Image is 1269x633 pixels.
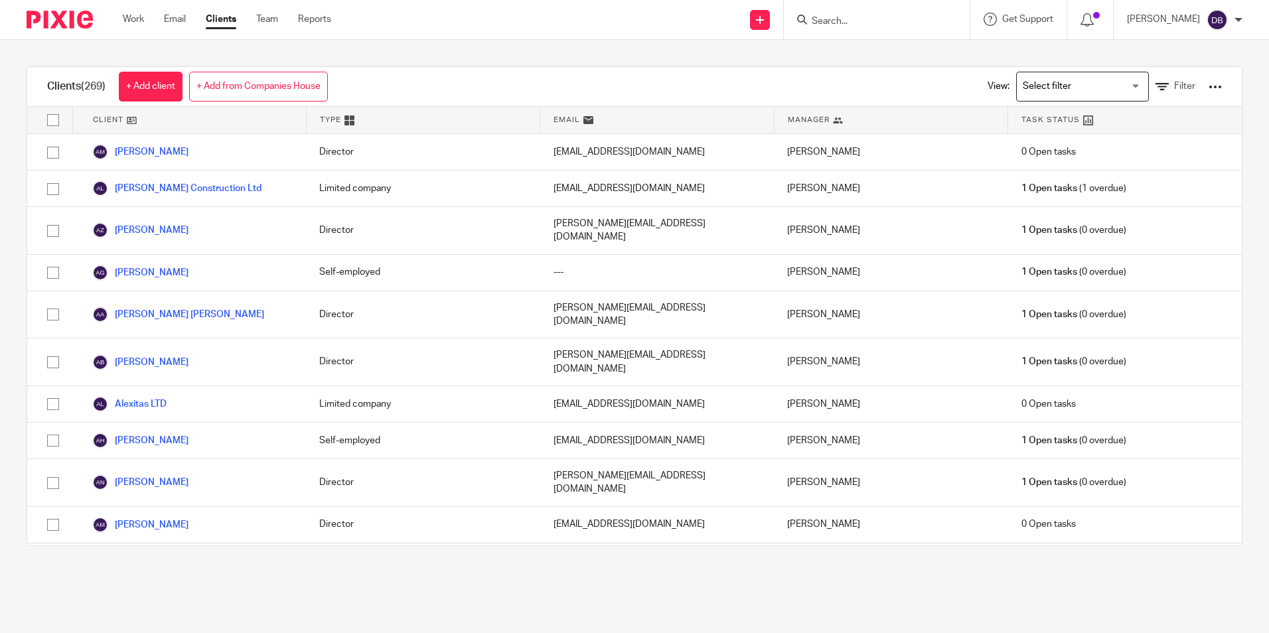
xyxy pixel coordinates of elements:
div: View: [968,67,1222,106]
span: (0 overdue) [1021,355,1126,368]
span: Client [93,114,123,125]
a: [PERSON_NAME] [PERSON_NAME] [92,307,264,322]
a: [PERSON_NAME] [92,265,188,281]
div: [PERSON_NAME][EMAIL_ADDRESS][DOMAIN_NAME] [540,459,774,506]
div: Self-employed [306,255,540,291]
span: Filter [1174,82,1195,91]
span: 1 Open tasks [1021,265,1077,279]
input: Search [810,16,930,28]
span: 1 Open tasks [1021,476,1077,489]
input: Search for option [1018,75,1141,98]
img: svg%3E [92,222,108,238]
a: Reports [298,13,331,26]
div: [PERSON_NAME] [774,459,1008,506]
div: [PERSON_NAME] [774,423,1008,458]
a: Alexitas LTD [92,396,167,412]
span: 0 Open tasks [1021,397,1076,411]
a: Work [123,13,144,26]
div: Director [306,459,540,506]
span: (1 overdue) [1021,182,1126,195]
div: [EMAIL_ADDRESS][DOMAIN_NAME] [540,423,774,458]
span: (0 overdue) [1021,224,1126,237]
a: [PERSON_NAME] [92,354,188,370]
input: Select all [40,107,66,133]
span: (0 overdue) [1021,476,1126,489]
p: [PERSON_NAME] [1127,13,1200,26]
div: Director [306,291,540,338]
div: Director [306,507,540,543]
a: [PERSON_NAME] [92,222,188,238]
a: [PERSON_NAME] [92,517,188,533]
span: 1 Open tasks [1021,355,1077,368]
img: svg%3E [92,433,108,449]
span: 1 Open tasks [1021,308,1077,321]
a: Clients [206,13,236,26]
div: [PERSON_NAME] [774,171,1008,206]
a: Team [256,13,278,26]
img: svg%3E [92,517,108,533]
span: Manager [788,114,830,125]
span: 1 Open tasks [1021,182,1077,195]
img: svg%3E [1207,9,1228,31]
span: 1 Open tasks [1021,434,1077,447]
h1: Clients [47,80,106,94]
span: Task Status [1021,114,1080,125]
a: + Add client [119,72,183,102]
span: (0 overdue) [1021,265,1126,279]
img: svg%3E [92,354,108,370]
span: (0 overdue) [1021,434,1126,447]
a: [PERSON_NAME] Construction Ltd [92,180,261,196]
a: [PERSON_NAME] [92,474,188,490]
div: Limited company [306,386,540,422]
div: [PERSON_NAME] [774,291,1008,338]
a: Email [164,13,186,26]
div: Self-employed [306,423,540,458]
span: Type [320,114,341,125]
div: [EMAIL_ADDRESS][DOMAIN_NAME] [540,543,774,579]
div: [PERSON_NAME] [774,338,1008,386]
div: [PERSON_NAME] [774,386,1008,422]
span: Email [554,114,580,125]
a: + Add from Companies House [189,72,328,102]
div: [EMAIL_ADDRESS][DOMAIN_NAME] [540,171,774,206]
a: [PERSON_NAME] [92,433,188,449]
div: [PERSON_NAME] [774,507,1008,543]
img: svg%3E [92,180,108,196]
div: --- [540,255,774,291]
div: Limited company [306,543,540,579]
div: Search for option [1016,72,1149,102]
div: [PERSON_NAME][EMAIL_ADDRESS][DOMAIN_NAME] [540,291,774,338]
div: [PERSON_NAME][EMAIL_ADDRESS][DOMAIN_NAME] [540,338,774,386]
div: [PERSON_NAME][EMAIL_ADDRESS][DOMAIN_NAME] [540,207,774,254]
div: Director [306,207,540,254]
span: (269) [81,81,106,92]
span: (0 overdue) [1021,308,1126,321]
div: [EMAIL_ADDRESS][DOMAIN_NAME] [540,134,774,170]
img: svg%3E [92,307,108,322]
span: Get Support [1002,15,1053,24]
div: [PERSON_NAME] [774,207,1008,254]
div: Director [306,134,540,170]
span: 0 Open tasks [1021,145,1076,159]
img: svg%3E [92,144,108,160]
img: svg%3E [92,265,108,281]
img: svg%3E [92,474,108,490]
div: Director [306,338,540,386]
img: svg%3E [92,396,108,412]
div: [PERSON_NAME] [774,543,1008,579]
div: [EMAIL_ADDRESS][DOMAIN_NAME] [540,507,774,543]
div: [EMAIL_ADDRESS][DOMAIN_NAME] [540,386,774,422]
div: [PERSON_NAME] [774,255,1008,291]
div: [PERSON_NAME] [774,134,1008,170]
a: [PERSON_NAME] [92,144,188,160]
span: 1 Open tasks [1021,224,1077,237]
img: Pixie [27,11,93,29]
span: 0 Open tasks [1021,518,1076,531]
div: Limited company [306,171,540,206]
